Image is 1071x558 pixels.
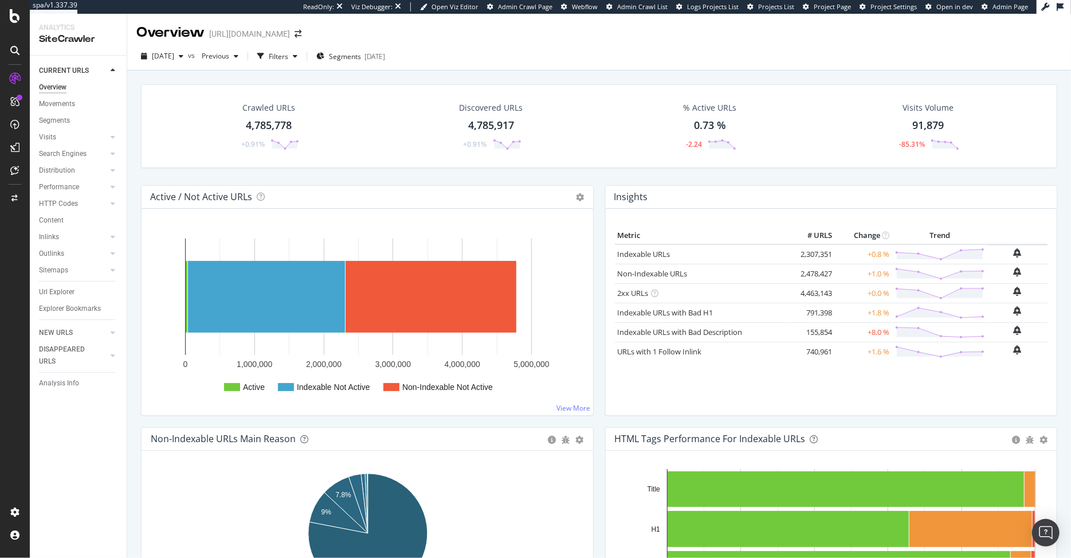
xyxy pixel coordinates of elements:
td: +0.8 % [835,244,892,264]
div: -2.24 [686,139,702,149]
th: Metric [615,227,789,244]
div: Visits [39,131,56,143]
a: Project Settings [860,2,917,11]
div: % Active URLs [683,102,736,114]
a: Sitemaps [39,264,107,276]
text: 1,000,000 [237,360,272,369]
span: Admin Crawl List [617,2,668,11]
div: Crawled URLs [242,102,295,114]
a: Movements [39,98,119,110]
div: [DATE] [364,52,385,61]
div: Content [39,214,64,227]
text: 9% [321,508,332,516]
div: Segments [39,115,70,127]
span: Logs Projects List [687,2,739,11]
text: 7.8% [336,491,352,500]
div: bug [1026,436,1034,444]
div: SiteCrawler [39,33,117,46]
span: Segments [329,52,361,61]
a: Search Engines [39,148,107,160]
div: Inlinks [39,231,59,243]
div: Discovered URLs [460,102,523,114]
div: Open Intercom Messenger [1032,519,1060,547]
h4: Active / Not Active URLs [150,189,252,205]
a: Admin Crawl List [606,2,668,11]
span: Admin Crawl Page [498,2,552,11]
div: Overview [136,23,205,42]
span: Admin Page [992,2,1028,11]
div: bell-plus [1014,306,1022,315]
a: Explorer Bookmarks [39,303,119,315]
a: Outlinks [39,248,107,260]
a: Admin Crawl Page [487,2,552,11]
i: Options [576,193,584,201]
div: NEW URLS [39,327,73,339]
a: Segments [39,115,119,127]
th: # URLS [789,227,835,244]
div: -85.31% [899,139,925,149]
text: 3,000,000 [375,360,411,369]
td: 2,478,427 [789,264,835,283]
span: Previous [197,51,229,61]
div: 4,785,778 [246,118,292,133]
div: Non-Indexable URLs Main Reason [151,433,296,444]
text: 0 [183,360,188,369]
div: circle-info [1012,436,1020,444]
a: Projects List [747,2,794,11]
a: Performance [39,181,107,193]
button: Segments[DATE] [312,47,390,65]
div: bug [562,436,570,444]
div: Search Engines [39,148,87,160]
a: Open in dev [925,2,973,11]
td: +1.8 % [835,303,892,322]
div: Explorer Bookmarks [39,303,101,315]
td: +8.0 % [835,322,892,342]
a: 2xx URLs [618,288,649,298]
h4: Insights [614,189,648,205]
span: Project Page [814,2,851,11]
a: Overview [39,81,119,93]
button: Filters [253,47,302,65]
a: Url Explorer [39,286,119,298]
div: 4,785,917 [468,118,514,133]
td: 155,854 [789,322,835,342]
div: +0.91% [241,139,265,149]
a: Distribution [39,165,107,177]
div: bell-plus [1014,267,1022,276]
th: Change [835,227,892,244]
div: Analytics [39,23,117,33]
a: URLs with 1 Follow Inlink [618,346,702,357]
div: Distribution [39,165,75,177]
td: 2,307,351 [789,244,835,264]
span: Project Settings [870,2,917,11]
a: Logs Projects List [676,2,739,11]
a: View More [557,403,591,413]
div: HTML Tags Performance for Indexable URLs [615,433,806,444]
div: 91,879 [912,118,944,133]
text: H1 [651,525,660,533]
div: Filters [269,52,288,61]
td: 4,463,143 [789,283,835,303]
div: Movements [39,98,75,110]
div: Performance [39,181,79,193]
td: 791,398 [789,303,835,322]
a: DISAPPEARED URLS [39,344,107,368]
span: vs [188,50,197,60]
div: 0.73 % [694,118,726,133]
div: bell-plus [1014,326,1022,335]
a: Visits [39,131,107,143]
a: Indexable URLs with Bad H1 [618,307,713,318]
div: Analysis Info [39,377,79,389]
svg: A chart. [151,227,584,406]
a: Admin Page [982,2,1028,11]
div: Visits Volume [903,102,954,114]
div: ReadOnly: [303,2,334,11]
div: circle-info [548,436,556,444]
text: 5,000,000 [513,360,549,369]
a: Content [39,214,119,227]
a: Webflow [561,2,598,11]
a: NEW URLS [39,327,107,339]
div: HTTP Codes [39,198,78,210]
td: +1.6 % [835,342,892,361]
